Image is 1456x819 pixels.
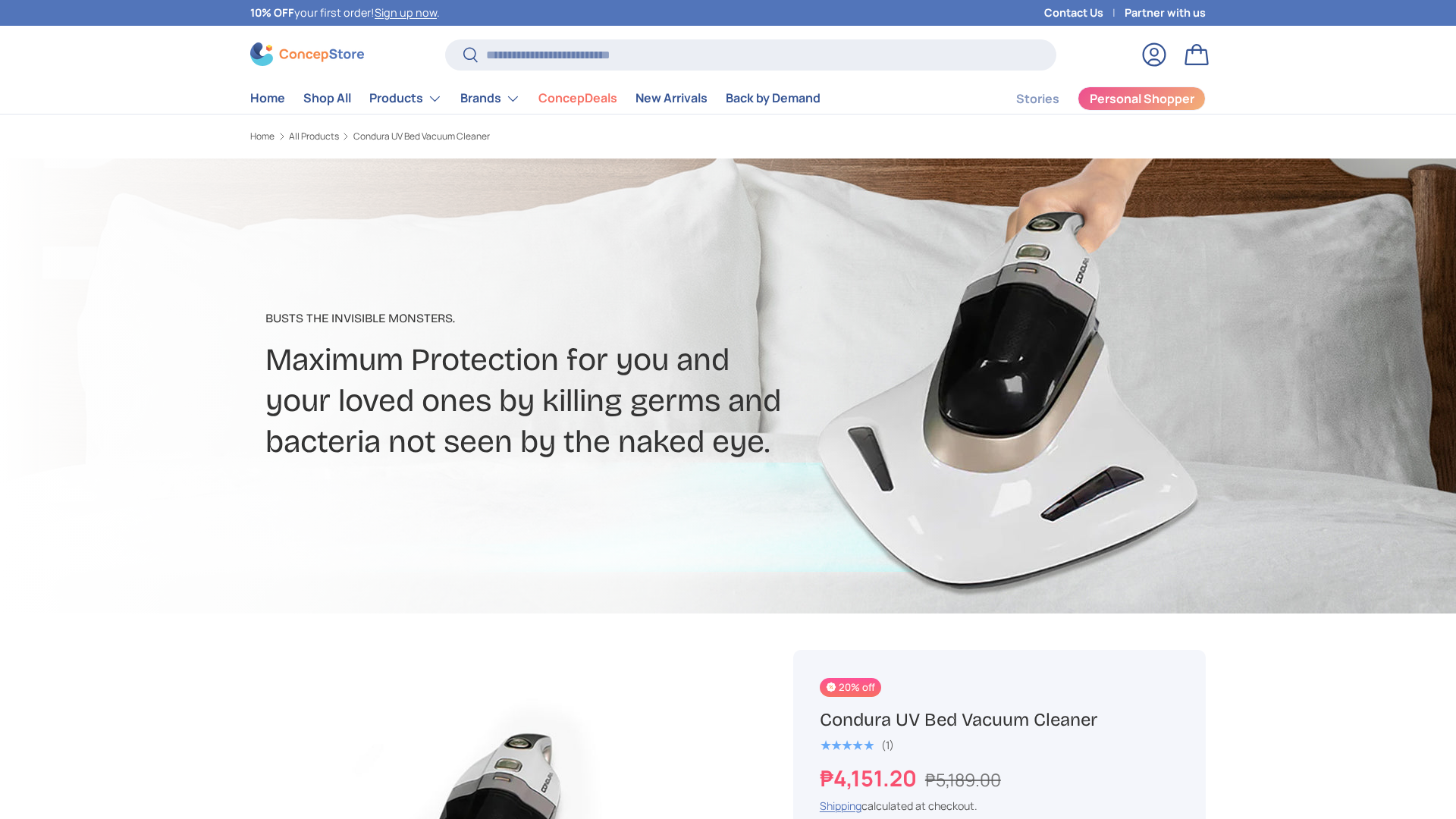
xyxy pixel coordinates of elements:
[303,83,351,113] a: Shop All
[820,798,1179,814] div: calculated at checkout.
[250,83,821,114] nav: Primary
[265,309,848,328] p: Busts The Invisible Monsters​.
[820,736,894,752] a: 5.0 out of 5.0 stars (1)
[451,83,529,114] summary: Brands
[1125,5,1206,21] a: Partner with us
[925,767,1001,792] s: ₱5,189.00
[460,83,520,114] a: Brands
[1078,86,1206,111] a: Personal Shopper
[635,83,708,113] a: New Arrivals
[250,5,440,21] p: your first order! .
[375,5,437,20] a: Sign up now
[1090,93,1194,105] span: Personal Shopper
[820,739,874,752] div: 5.0 out of 5.0 stars
[353,132,490,141] a: Condura UV Bed Vacuum Cleaner
[1044,5,1125,21] a: Contact Us
[265,340,848,463] h2: Maximum Protection for you and your loved ones by killing germs and bacteria not seen by the nake...
[881,739,894,751] div: (1)
[250,132,275,141] a: Home
[820,708,1179,732] h1: Condura UV Bed Vacuum Cleaner
[369,83,442,114] a: Products
[820,738,874,753] span: ★★★★★
[250,42,364,66] img: ConcepStore
[360,83,451,114] summary: Products
[820,678,881,697] span: 20% off
[1016,84,1059,114] a: Stories
[820,799,861,813] a: Shipping
[250,83,285,113] a: Home
[820,763,921,793] strong: ₱4,151.20
[980,83,1206,114] nav: Secondary
[726,83,821,113] a: Back by Demand
[538,83,617,113] a: ConcepDeals
[250,5,294,20] strong: 10% OFF
[250,130,757,143] nav: Breadcrumbs
[289,132,339,141] a: All Products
